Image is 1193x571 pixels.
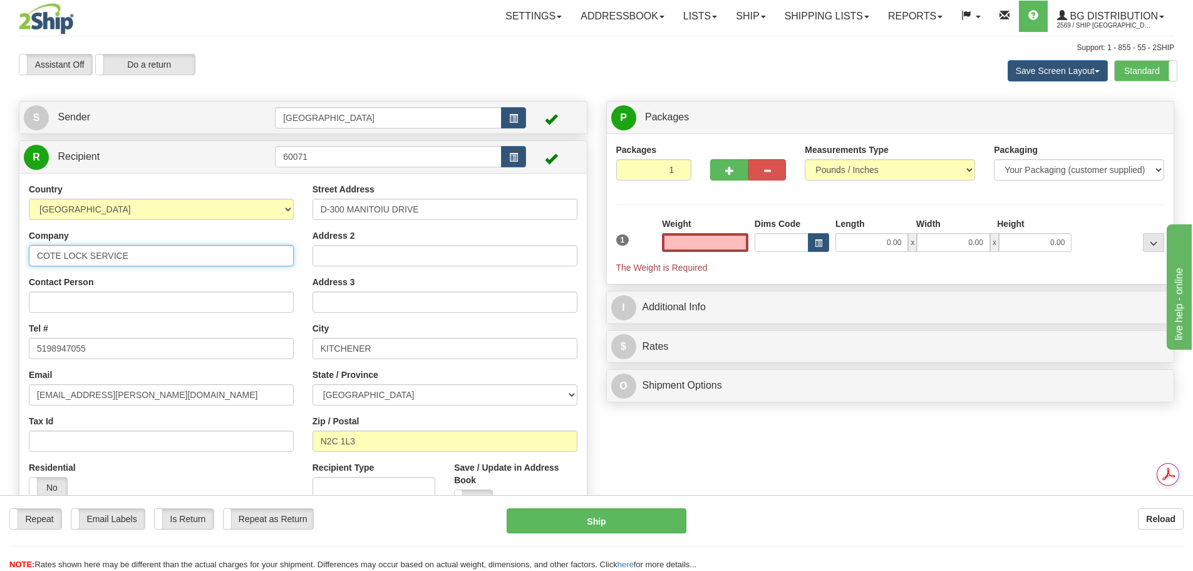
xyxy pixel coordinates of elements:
label: Is Return [155,509,214,529]
label: Tax Id [29,415,53,427]
a: here [617,560,634,569]
label: Country [29,183,63,196]
span: Sender [58,112,90,122]
label: Tel # [29,322,48,335]
span: 2569 / Ship [GEOGRAPHIC_DATA] [1057,19,1151,32]
a: Shipping lists [775,1,879,32]
a: Settings [496,1,571,32]
button: Reload [1138,508,1184,530]
a: Lists [674,1,726,32]
label: Address 3 [312,276,355,288]
label: Company [29,229,69,242]
a: IAdditional Info [611,295,1170,320]
span: $ [611,334,636,359]
span: O [611,374,636,399]
a: BG Distribution 2569 / Ship [GEOGRAPHIC_DATA] [1048,1,1174,32]
label: Street Address [312,183,374,196]
button: Ship [507,508,686,533]
label: Packaging [994,144,1038,156]
label: Contact Person [29,276,93,288]
span: BG Distribution [1067,11,1158,21]
label: City [312,322,329,335]
a: Addressbook [571,1,674,32]
span: Packages [645,112,689,122]
label: Address 2 [312,229,355,242]
span: S [24,105,49,130]
div: live help - online [9,8,116,23]
label: Length [835,217,865,230]
input: Enter a location [312,199,577,220]
iframe: chat widget [1164,221,1192,349]
label: Measurements Type [805,144,889,156]
label: Do a return [96,55,195,75]
label: Dims Code [755,217,800,230]
b: Reload [1146,514,1175,524]
span: x [990,233,999,252]
label: Height [997,217,1025,230]
label: Packages [616,144,657,156]
label: Residential [29,461,76,474]
span: I [611,295,636,320]
img: logo2569.jpg [19,3,74,34]
a: P Packages [611,105,1170,130]
span: x [908,233,917,252]
a: Reports [879,1,952,32]
span: P [611,105,636,130]
label: Save / Update in Address Book [454,461,577,486]
label: Repeat as Return [224,509,313,529]
label: Repeat [10,509,61,529]
label: No [29,478,67,498]
a: $Rates [611,334,1170,360]
label: Recipient Type [312,461,374,474]
label: Email [29,369,52,381]
label: Width [916,217,941,230]
a: OShipment Options [611,373,1170,399]
a: S Sender [24,105,275,130]
a: Ship [726,1,775,32]
label: No [455,490,492,510]
label: Email Labels [71,509,145,529]
span: R [24,145,49,170]
label: State / Province [312,369,378,381]
span: 1 [616,234,629,246]
label: Assistant Off [19,55,92,75]
input: Sender Id [275,107,502,128]
div: ... [1143,233,1164,252]
a: R Recipient [24,144,247,170]
button: Save Screen Layout [1008,60,1108,81]
span: The Weight is Required [616,263,708,273]
label: Standard [1115,61,1177,81]
span: Recipient [58,151,100,162]
input: Recipient Id [275,146,502,167]
label: Weight [662,217,691,230]
label: Zip / Postal [312,415,359,427]
div: Support: 1 - 855 - 55 - 2SHIP [19,43,1174,53]
span: NOTE: [9,560,34,569]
